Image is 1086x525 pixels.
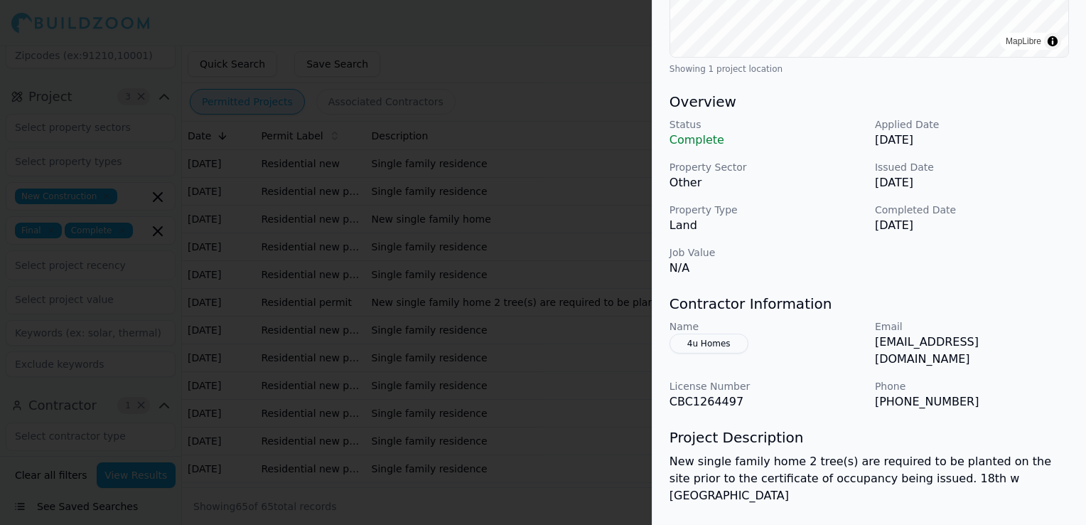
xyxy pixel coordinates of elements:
p: Completed Date [875,203,1069,217]
p: Issued Date [875,160,1069,174]
p: [EMAIL_ADDRESS][DOMAIN_NAME] [875,334,1069,368]
a: MapLibre [1006,36,1041,46]
p: Phone [875,379,1069,393]
p: License Number [670,379,864,393]
p: Applied Date [875,117,1069,132]
h3: Contractor Information [670,294,1069,314]
p: [DATE] [875,174,1069,191]
p: Job Value [670,245,864,260]
p: New single family home 2 tree(s) are required to be planted on the site prior to the certificate ... [670,453,1069,504]
p: Other [670,174,864,191]
p: Email [875,319,1069,334]
p: [PHONE_NUMBER] [875,393,1069,410]
p: CBC1264497 [670,393,864,410]
p: Complete [670,132,864,149]
p: Land [670,217,864,234]
p: Name [670,319,864,334]
summary: Toggle attribution [1044,33,1061,50]
p: [DATE] [875,132,1069,149]
p: Property Sector [670,160,864,174]
h3: Overview [670,92,1069,112]
h3: Project Description [670,428,1069,447]
p: Property Type [670,203,864,217]
p: Status [670,117,864,132]
button: 4u Homes [670,334,748,354]
p: N/A [670,260,864,277]
div: Showing 1 project location [670,63,1069,75]
p: [DATE] [875,217,1069,234]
